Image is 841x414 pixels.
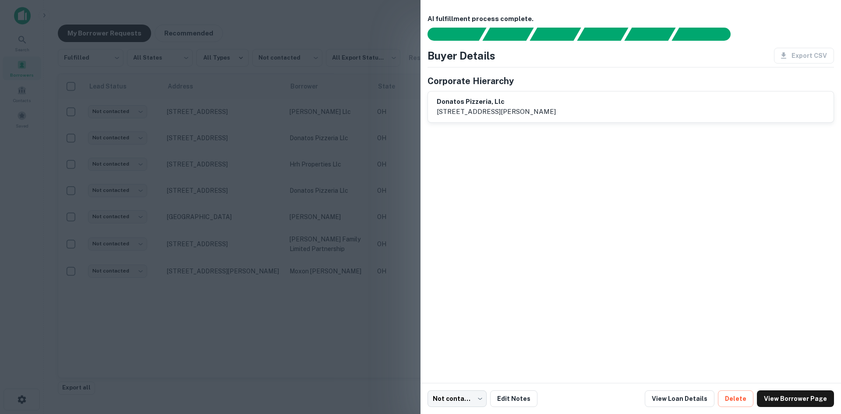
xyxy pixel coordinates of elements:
[428,74,514,88] h5: Corporate Hierarchy
[437,106,556,117] p: [STREET_ADDRESS][PERSON_NAME]
[624,28,675,41] div: Principals found, still searching for contact information. This may take time...
[645,390,714,407] a: View Loan Details
[672,28,741,41] div: AI fulfillment process complete.
[417,28,483,41] div: Sending borrower request to AI...
[718,390,753,407] button: Delete
[490,390,537,407] button: Edit Notes
[437,97,556,107] h6: donatos pizzeria, llc
[797,344,841,386] iframe: Chat Widget
[428,48,495,64] h4: Buyer Details
[530,28,581,41] div: Documents found, AI parsing details...
[428,390,487,407] div: Not contacted
[577,28,628,41] div: Principals found, AI now looking for contact information...
[428,14,834,24] h6: AI fulfillment process complete.
[757,390,834,407] a: View Borrower Page
[482,28,534,41] div: Your request is received and processing...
